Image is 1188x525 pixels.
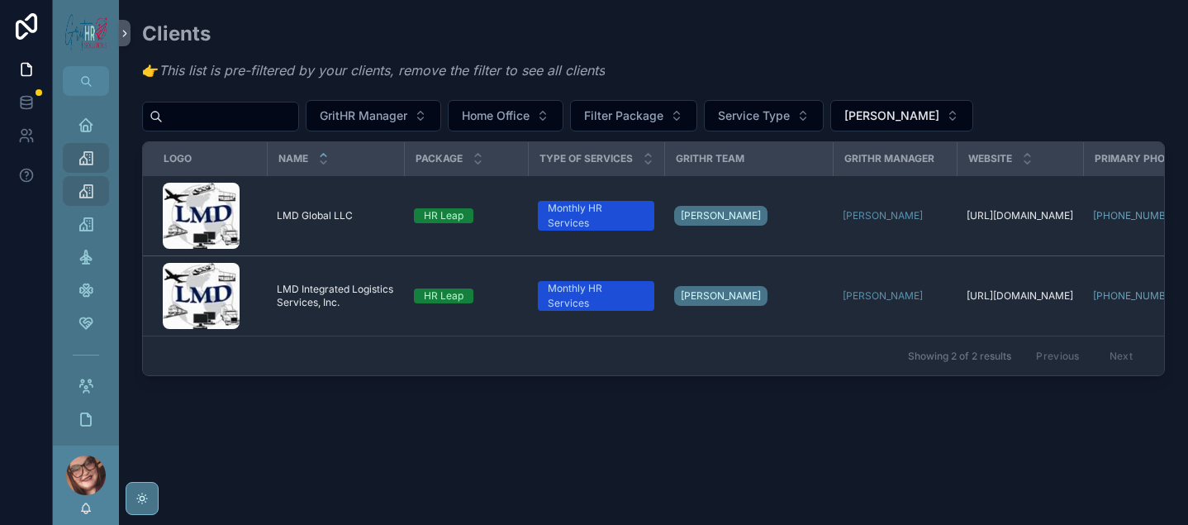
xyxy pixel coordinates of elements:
a: LMD Integrated Logistics Services, Inc. [277,283,394,309]
div: Monthly HR Services [548,281,644,311]
a: Monthly HR Services [538,201,654,231]
span: LMD Global LLC [277,209,353,222]
button: Select Button [448,100,563,131]
a: LMD Global LLC [277,209,394,222]
a: [PERSON_NAME] [674,203,823,229]
span: Name [278,152,308,165]
span: Type of Services [539,152,633,165]
a: [PERSON_NAME] [843,289,947,303]
h2: Clients [142,20,605,47]
a: [URL][DOMAIN_NAME] [967,289,1073,303]
span: Package [416,152,463,165]
button: Select Button [306,100,441,131]
span: Home Office [462,107,530,124]
img: App logo [63,8,109,58]
div: HR Leap [424,208,463,223]
a: [PERSON_NAME] [674,286,767,306]
span: GritHR Manager [844,152,934,165]
span: [PERSON_NAME] [844,107,939,124]
img: image001.jpg [163,183,240,249]
button: Select Button [704,100,824,131]
span: Service Type [718,107,790,124]
span: Website [968,152,1012,165]
a: [PERSON_NAME] [674,283,823,309]
a: [PHONE_NUMBER] [1093,289,1181,303]
a: Monthly HR Services [538,281,654,311]
a: image001.jpg [163,183,257,249]
img: image001.jpg [163,263,240,329]
span: Primary Phone [1095,152,1178,165]
a: image001.jpg [163,263,257,329]
a: [PHONE_NUMBER] [1093,209,1181,222]
button: Select Button [830,100,973,131]
span: [PERSON_NAME] [681,209,761,222]
a: HR Leap [414,208,518,223]
span: GritHR Team [676,152,744,165]
a: [PERSON_NAME] [843,289,923,303]
span: GritHR Manager [320,107,407,124]
button: Select Button [570,100,697,131]
a: [PERSON_NAME] [843,209,923,222]
div: scrollable content [53,96,119,446]
a: [PERSON_NAME] [843,209,947,222]
div: HR Leap [424,289,463,303]
span: Filter Package [584,107,663,124]
p: 👉 [142,60,605,80]
a: [PERSON_NAME] [674,206,767,226]
span: Showing 2 of 2 results [908,350,1011,363]
a: HR Leap [414,289,518,303]
span: [PERSON_NAME] [681,289,761,303]
div: Monthly HR Services [548,201,644,231]
span: Logo [164,152,192,165]
em: This list is pre-filtered by your clients, remove the filter to see all clients [159,62,605,79]
a: [URL][DOMAIN_NAME] [967,209,1073,222]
